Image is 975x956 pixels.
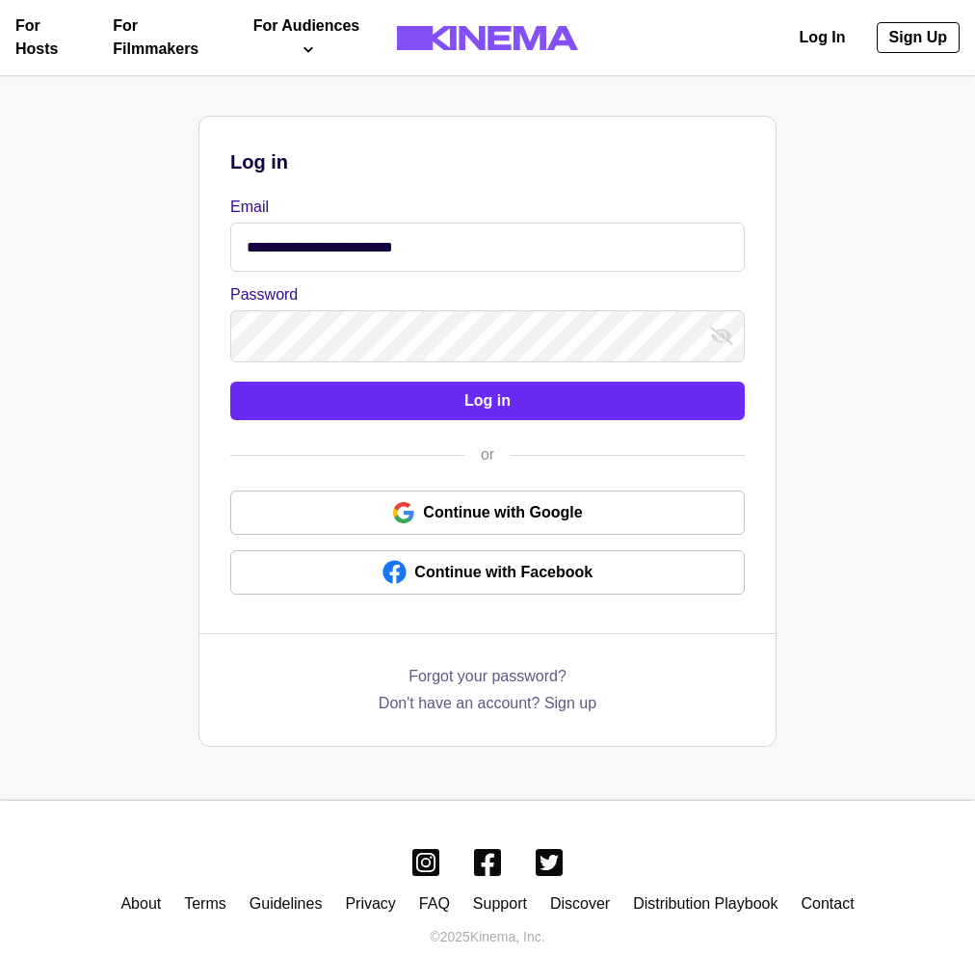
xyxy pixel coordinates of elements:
[550,895,610,912] a: Discover
[230,196,733,219] label: Email
[801,895,854,912] a: Contact
[15,14,82,61] a: For Hosts
[230,382,745,420] button: Log in
[250,895,323,912] a: Guidelines
[120,895,161,912] a: About
[465,443,510,466] div: or
[706,321,737,352] button: show password
[800,26,846,49] a: Log In
[430,927,544,947] p: © 2025 Kinema, Inc.
[250,14,362,61] button: For Audiences
[230,491,745,535] a: Continue with Google
[345,895,395,912] a: Privacy
[230,283,733,306] label: Password
[633,895,777,912] a: Distribution Playbook
[184,895,226,912] a: Terms
[113,14,220,61] a: For Filmmakers
[230,147,745,176] p: Log in
[877,22,960,53] a: Sign Up
[230,550,745,595] a: Continue with Facebook
[419,895,450,912] a: FAQ
[408,665,567,692] a: Forgot your password?
[473,895,527,912] a: Support
[379,692,596,715] a: Don't have an account? Sign up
